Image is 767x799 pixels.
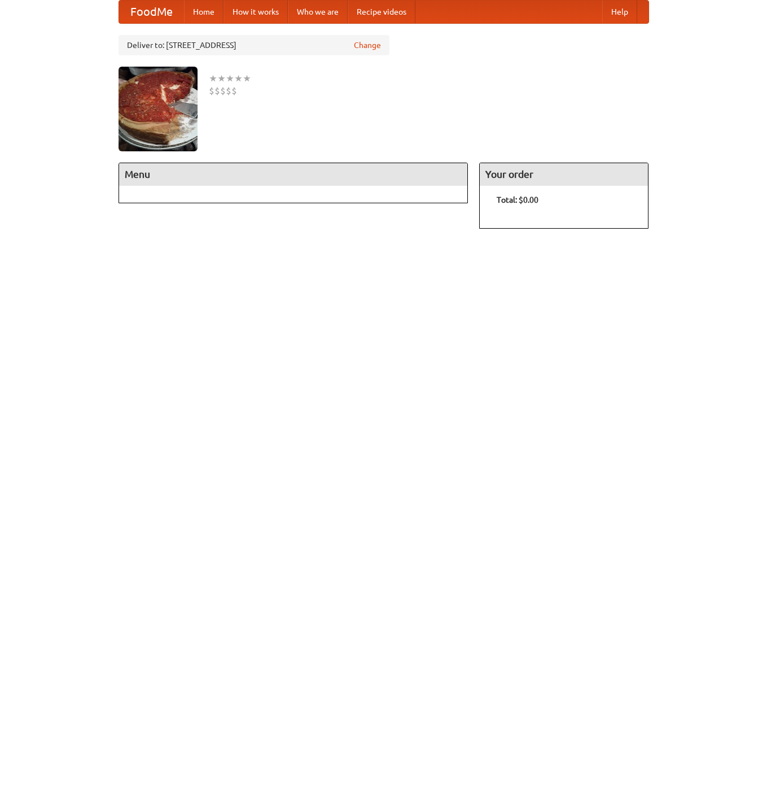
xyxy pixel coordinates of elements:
li: $ [209,85,214,97]
div: Deliver to: [STREET_ADDRESS] [119,35,389,55]
a: How it works [223,1,288,23]
li: $ [220,85,226,97]
img: angular.jpg [119,67,198,151]
li: ★ [234,72,243,85]
a: Recipe videos [348,1,415,23]
li: $ [226,85,231,97]
li: ★ [217,72,226,85]
li: ★ [209,72,217,85]
h4: Your order [480,163,648,186]
a: Help [602,1,637,23]
a: FoodMe [119,1,184,23]
a: Change [354,40,381,51]
li: $ [231,85,237,97]
b: Total: $0.00 [497,195,538,204]
li: ★ [243,72,251,85]
li: $ [214,85,220,97]
li: ★ [226,72,234,85]
a: Home [184,1,223,23]
a: Who we are [288,1,348,23]
h4: Menu [119,163,468,186]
